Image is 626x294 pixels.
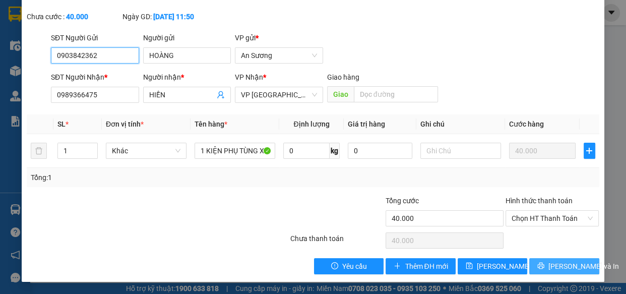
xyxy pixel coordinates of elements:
[548,261,619,272] span: [PERSON_NAME] và In
[195,120,227,128] span: Tên hàng
[327,73,359,81] span: Giao hàng
[235,32,323,43] div: VP gửi
[66,13,88,21] b: 40.000
[509,143,576,159] input: 0
[537,262,544,270] span: printer
[241,87,317,102] span: VP Ninh Sơn
[143,72,231,83] div: Người nhận
[466,262,473,270] span: save
[394,262,401,270] span: plus
[143,32,231,43] div: Người gửi
[51,72,139,83] div: SĐT Người Nhận
[348,120,385,128] span: Giá trị hàng
[509,120,544,128] span: Cước hàng
[314,258,384,274] button: exclamation-circleYêu cầu
[331,262,338,270] span: exclamation-circle
[241,48,317,63] span: An Sương
[31,172,242,183] div: Tổng: 1
[506,197,573,205] label: Hình thức thanh toán
[31,143,47,159] button: delete
[153,13,194,21] b: [DATE] 11:50
[51,32,139,43] div: SĐT Người Gửi
[386,258,455,274] button: plusThêm ĐH mới
[458,258,527,274] button: save[PERSON_NAME] thay đổi
[416,114,505,134] th: Ghi chú
[112,143,180,158] span: Khác
[354,86,438,102] input: Dọc đường
[195,143,275,159] input: VD: Bàn, Ghế
[386,197,419,205] span: Tổng cước
[235,73,263,81] span: VP Nhận
[584,143,595,159] button: plus
[405,261,448,272] span: Thêm ĐH mới
[293,120,329,128] span: Định lượng
[327,86,354,102] span: Giao
[420,143,501,159] input: Ghi Chú
[217,91,225,99] span: user-add
[106,120,144,128] span: Đơn vị tính
[330,143,340,159] span: kg
[289,233,385,251] div: Chưa thanh toán
[342,261,367,272] span: Yêu cầu
[27,11,120,22] div: Chưa cước :
[584,147,595,155] span: plus
[57,120,66,128] span: SL
[477,261,557,272] span: [PERSON_NAME] thay đổi
[529,258,599,274] button: printer[PERSON_NAME] và In
[122,11,216,22] div: Ngày GD:
[512,211,593,226] span: Chọn HT Thanh Toán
